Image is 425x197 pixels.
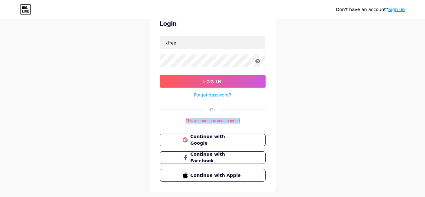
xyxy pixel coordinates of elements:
[160,75,266,88] button: Log In
[160,118,266,124] div: This account has been banned
[210,106,215,113] div: Or
[190,133,242,147] span: Continue with Google
[190,172,242,179] span: Continue with Apple
[388,7,405,12] a: Sign up
[160,19,266,28] div: Login
[160,134,266,146] button: Continue with Google
[194,91,231,98] a: Forgot password?
[203,79,222,84] span: Log In
[190,151,242,164] span: Continue with Facebook
[160,169,266,182] button: Continue with Apple
[160,36,265,49] input: Username
[336,6,405,13] div: Don't have an account?
[160,151,266,164] button: Continue with Facebook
